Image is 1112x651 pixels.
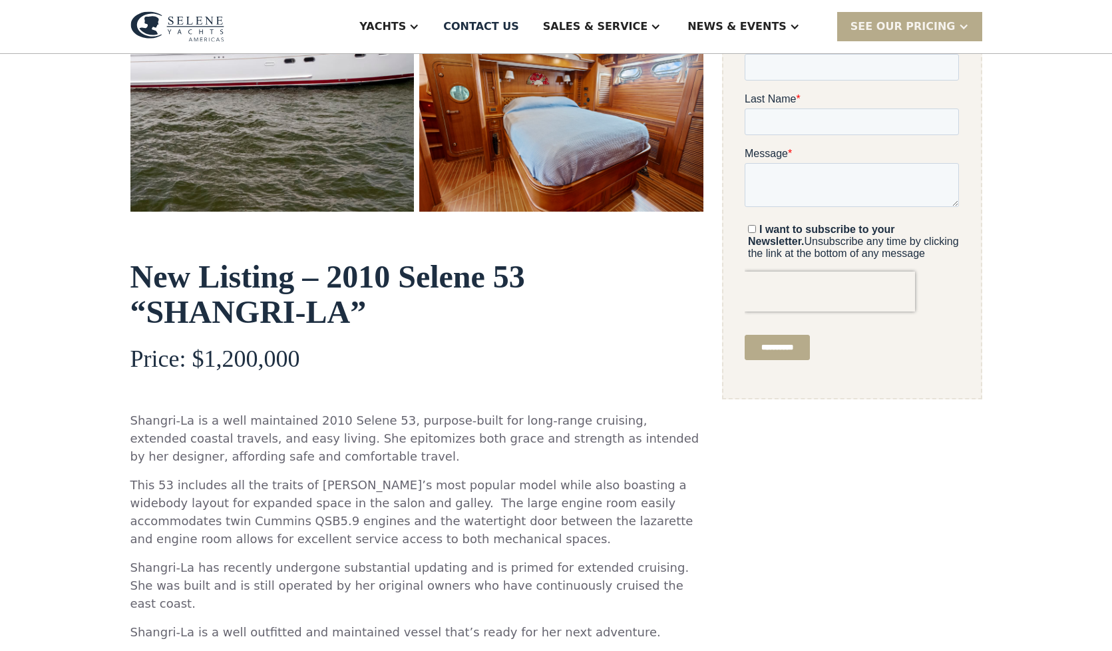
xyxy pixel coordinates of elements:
[419,22,703,212] a: open lightbox
[850,19,956,35] div: SEE Our Pricing
[130,346,704,373] h4: Price: $1,200,000
[443,19,519,35] div: Contact US
[130,11,224,42] img: logo
[130,383,704,401] p: ‍
[130,558,704,612] p: Shangri-La has recently undergone substantial updating and is primed for extended cruising. She w...
[359,19,406,35] div: Yachts
[130,411,704,465] p: Shangri-La is a well maintained 2010 Selene 53, purpose-built for long-range cruising, extended c...
[837,12,982,41] div: SEE Our Pricing
[130,476,704,548] p: This 53 includes all the traits of [PERSON_NAME]’s most popular model while also boasting a wideb...
[130,259,525,329] strong: New Listing – 2010 Selene 53 “SHANGRI-LA”
[687,19,787,35] div: News & EVENTS
[543,19,648,35] div: Sales & Service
